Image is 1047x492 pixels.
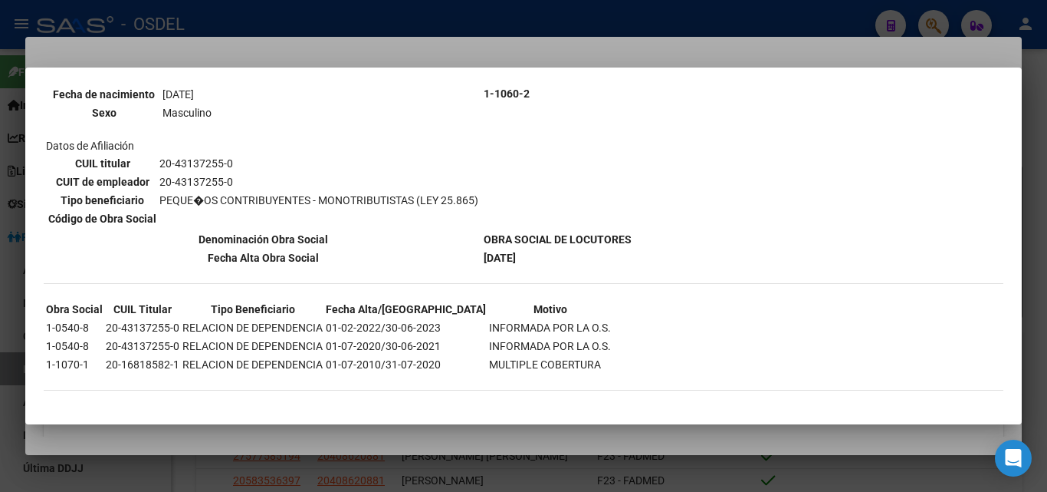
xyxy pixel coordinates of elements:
th: Sexo [48,104,160,121]
th: Fecha Alta/[GEOGRAPHIC_DATA] [325,301,487,318]
th: Obra Social [45,301,103,318]
th: Fecha de nacimiento [48,86,160,103]
td: PEQUE�OS CONTRIBUYENTES - MONOTRIBUTISTAS (LEY 25.865) [159,192,479,209]
b: [DATE] [484,252,516,264]
td: 01-07-2010/31-07-2020 [325,356,487,373]
th: Denominación Obra Social [45,231,481,248]
th: Tipo Beneficiario [182,301,323,318]
td: 20-43137255-0 [105,319,180,336]
td: RELACION DE DEPENDENCIA [182,338,323,355]
td: RELACION DE DEPENDENCIA [182,319,323,336]
th: Código de Obra Social [48,210,157,227]
td: Masculino [162,104,330,121]
div: Open Intercom Messenger [995,440,1032,477]
th: CUIL titular [48,155,157,172]
td: 20-43137255-0 [105,338,180,355]
th: Tipo beneficiario [48,192,157,209]
td: MULTIPLE COBERTURA [488,356,612,373]
td: INFORMADA POR LA O.S. [488,338,612,355]
td: 20-43137255-0 [159,155,479,172]
td: 01-02-2022/30-06-2023 [325,319,487,336]
th: Fecha Alta Obra Social [45,249,481,266]
th: Motivo [488,301,612,318]
td: 1-0540-8 [45,319,103,336]
td: 01-07-2020/30-06-2021 [325,338,487,355]
b: OBRA SOCIAL DE LOCUTORES [484,233,632,246]
td: 20-16818582-1 [105,356,180,373]
td: INFORMADA POR LA O.S. [488,319,612,336]
th: CUIL Titular [105,301,180,318]
td: 20-43137255-0 [159,173,479,190]
td: RELACION DE DEPENDENCIA [182,356,323,373]
b: 1-1060-2 [484,88,530,100]
td: 1-0540-8 [45,338,103,355]
td: 1-1070-1 [45,356,103,373]
th: CUIT de empleador [48,173,157,190]
td: [DATE] [162,86,330,103]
